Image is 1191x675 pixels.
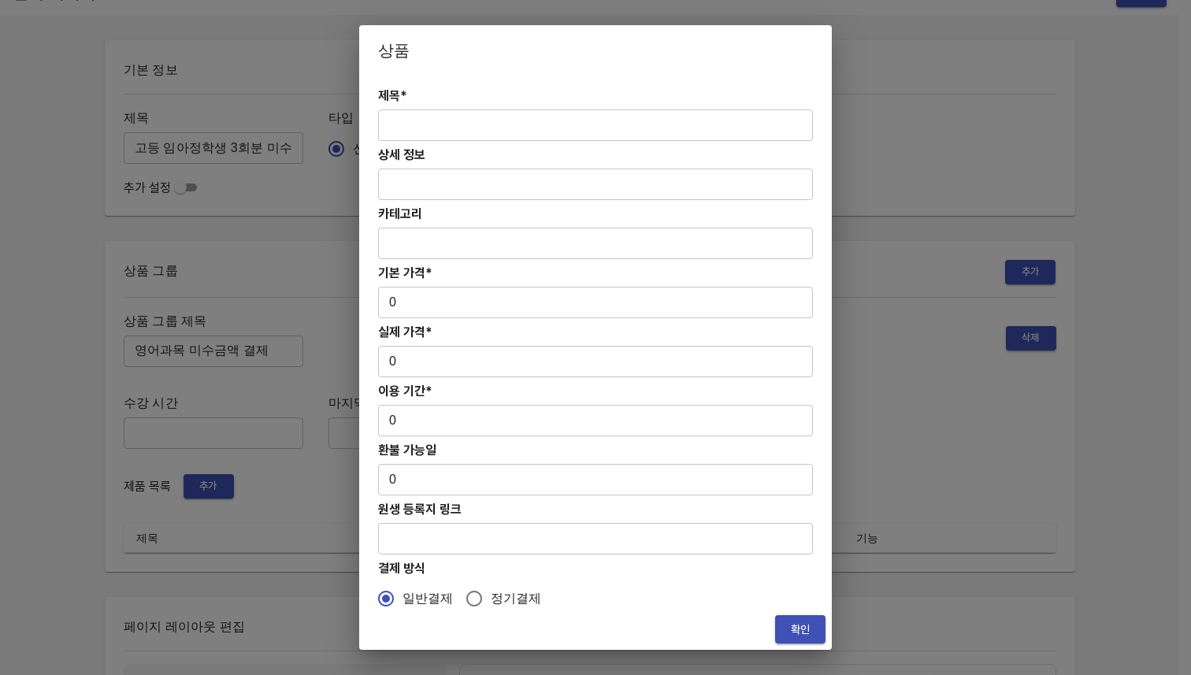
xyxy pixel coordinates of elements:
span: 정기결제 [491,589,542,608]
h4: 상세 정보 [378,147,813,162]
button: 확인 [775,615,826,644]
h4: 카테고리 [378,206,813,221]
h4: 환불 가능일 [378,443,813,458]
h4: 결제 방식 [378,561,813,576]
h4: 기본 가격* [378,265,813,280]
span: 확인 [788,620,813,640]
h4: 원생 등록지 링크 [378,502,813,517]
span: 일반결제 [403,589,454,608]
h4: 이용 기간* [378,384,813,399]
h4: 실제 가격* [378,325,813,339]
h2: 상품 [378,38,813,63]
